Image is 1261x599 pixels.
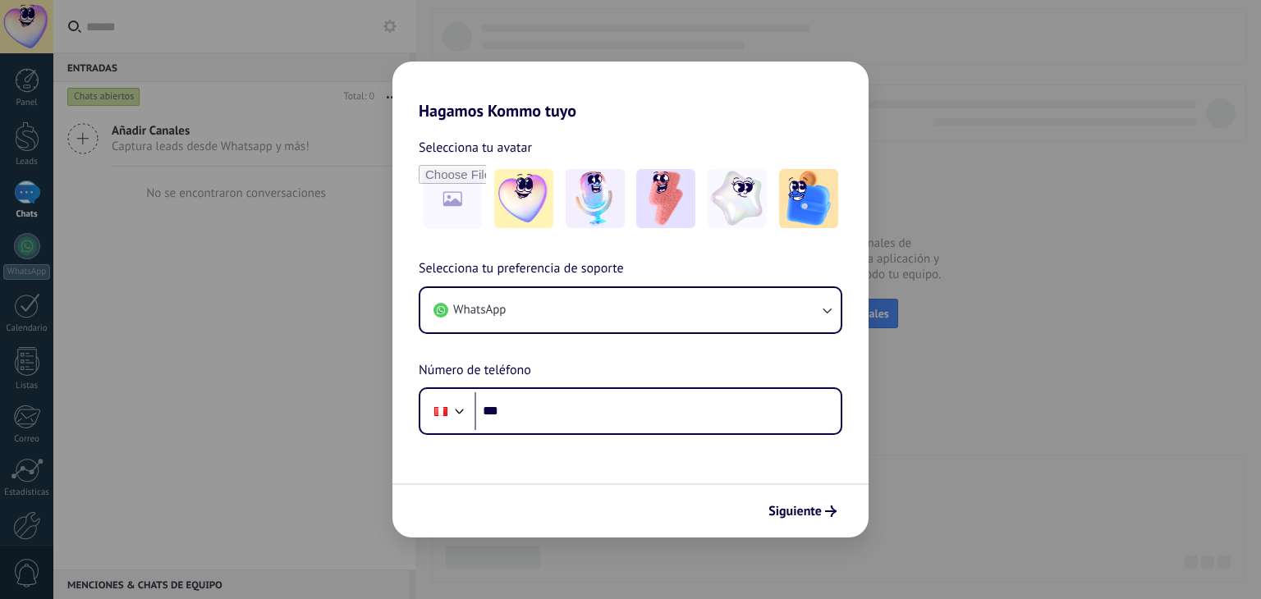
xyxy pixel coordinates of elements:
[420,288,841,332] button: WhatsApp
[761,497,844,525] button: Siguiente
[768,505,822,517] span: Siguiente
[419,360,531,382] span: Número de teléfono
[708,169,767,228] img: -4.jpeg
[636,169,695,228] img: -3.jpeg
[392,62,869,121] h2: Hagamos Kommo tuyo
[419,137,532,158] span: Selecciona tu avatar
[494,169,553,228] img: -1.jpeg
[453,302,506,318] span: WhatsApp
[779,169,838,228] img: -5.jpeg
[566,169,625,228] img: -2.jpeg
[419,258,624,280] span: Selecciona tu preferencia de soporte
[425,394,456,428] div: Peru: + 51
